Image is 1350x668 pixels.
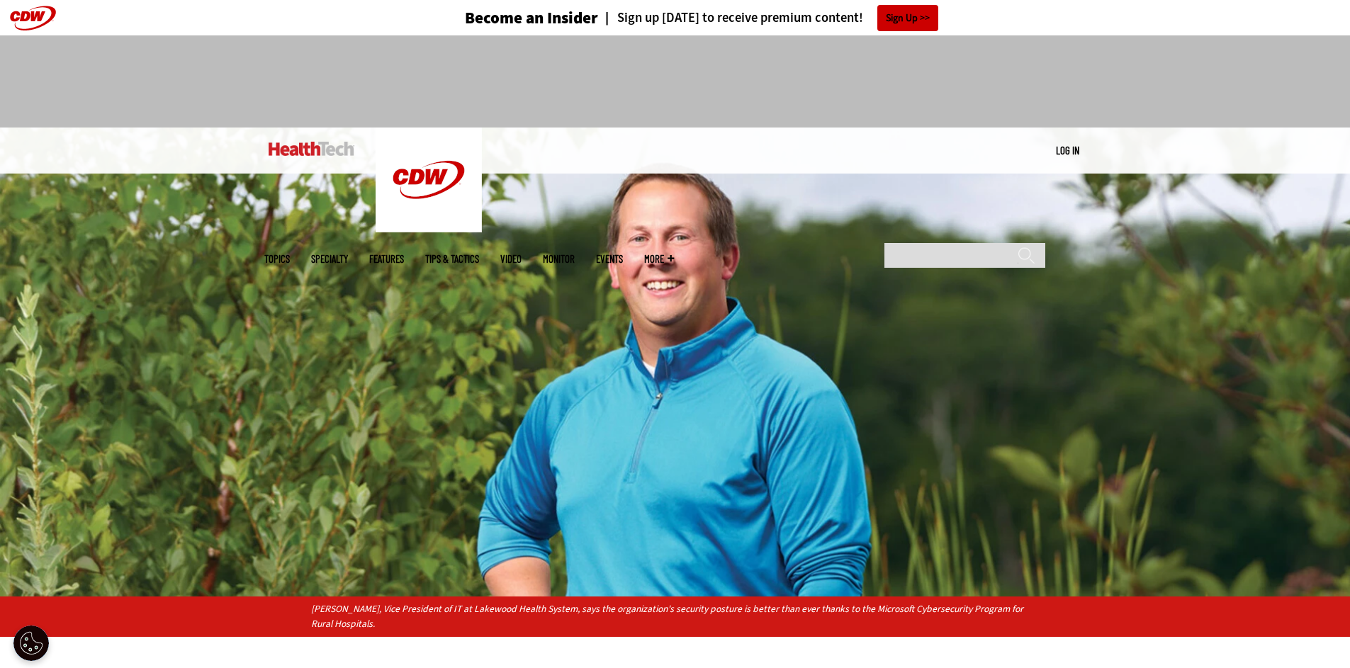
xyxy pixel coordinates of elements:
a: Tips & Tactics [425,254,479,264]
iframe: advertisement [417,50,933,113]
button: Open Preferences [13,625,49,661]
a: Video [500,254,522,264]
a: Features [369,254,404,264]
span: Topics [264,254,290,264]
span: Specialty [311,254,348,264]
a: Sign up [DATE] to receive premium content! [598,11,863,25]
a: CDW [376,221,482,236]
a: Sign Up [877,5,938,31]
span: More [644,254,674,264]
img: Home [376,128,482,232]
div: User menu [1056,143,1079,158]
img: Home [269,142,354,156]
p: [PERSON_NAME], Vice President of IT at Lakewood Health System, says the organization's security p... [311,601,1039,633]
a: Events [596,254,623,264]
a: MonITor [543,254,575,264]
a: Become an Insider [412,10,598,26]
a: Log in [1056,144,1079,157]
h3: Become an Insider [465,10,598,26]
div: Cookie Settings [13,625,49,661]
